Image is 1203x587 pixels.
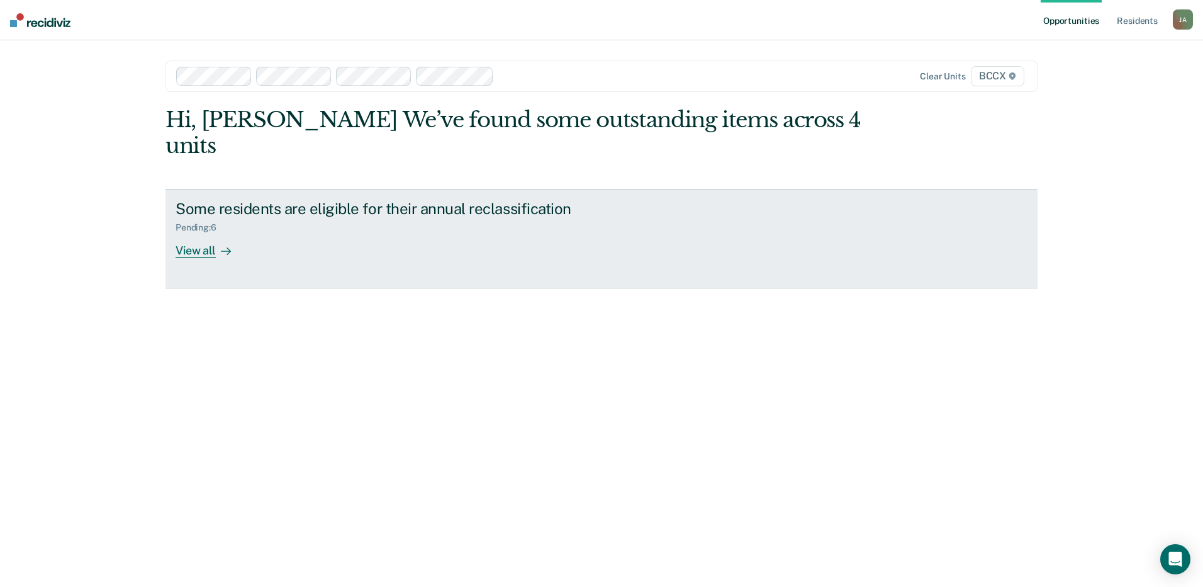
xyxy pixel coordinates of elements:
img: Recidiviz [10,13,70,27]
div: Clear units [920,71,966,82]
div: Open Intercom Messenger [1160,544,1190,574]
div: Some residents are eligible for their annual reclassification [176,200,617,218]
span: BCCX [971,66,1024,86]
button: JA [1173,9,1193,30]
div: Pending : 6 [176,222,227,233]
div: Hi, [PERSON_NAME] We’ve found some outstanding items across 4 units [165,107,863,159]
div: View all [176,233,246,258]
div: J A [1173,9,1193,30]
a: Some residents are eligible for their annual reclassificationPending:6View all [165,189,1038,288]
